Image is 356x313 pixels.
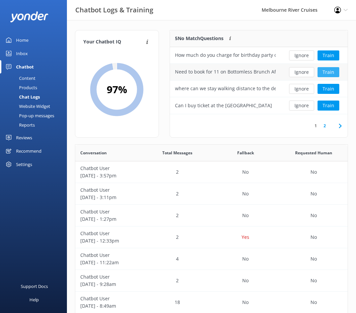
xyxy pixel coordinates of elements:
[16,47,28,60] div: Inbox
[176,212,179,219] p: 2
[10,11,49,22] img: yonder-white-logo.png
[16,60,34,73] div: Chatbot
[75,183,348,205] div: row
[16,158,32,171] div: Settings
[16,131,32,144] div: Reviews
[4,83,37,92] div: Products
[80,172,139,179] p: [DATE] - 3:57pm
[80,230,139,237] p: Chatbot User
[83,38,144,46] h4: Your Chatbot IQ
[175,85,276,92] div: where can we stay walking distance to the departure of your new years [PERSON_NAME]
[4,73,35,83] div: Content
[318,67,339,77] button: Train
[175,35,224,42] p: 5 No Match Questions
[75,226,348,248] div: row
[80,252,139,259] p: Chatbot User
[4,120,35,130] div: Reports
[80,295,139,302] p: Chatbot User
[310,190,317,197] p: No
[175,102,272,109] div: Can I buy ticket at the [GEOGRAPHIC_DATA]
[170,47,348,64] div: row
[310,299,317,306] p: No
[80,215,139,223] p: [DATE] - 1:27pm
[310,233,317,241] p: No
[237,150,254,156] span: Fallback
[176,255,179,263] p: 4
[310,255,317,263] p: No
[80,273,139,281] p: Chatbot User
[75,5,153,15] h3: Chatbot Logs & Training
[75,161,348,183] div: row
[4,111,67,120] a: Pop-up messages
[4,120,67,130] a: Reports
[318,101,339,111] button: Train
[4,73,67,83] a: Content
[242,212,249,219] p: No
[289,50,314,60] button: Ignore
[289,84,314,94] button: Ignore
[310,277,317,284] p: No
[242,299,249,306] p: No
[170,81,348,97] div: row
[175,299,180,306] p: 18
[176,277,179,284] p: 2
[170,47,348,114] div: grid
[170,97,348,114] div: row
[176,233,179,241] p: 2
[80,165,139,172] p: Chatbot User
[4,102,67,111] a: Website Widget
[295,150,332,156] span: Requested Human
[242,168,249,176] p: No
[4,111,54,120] div: Pop-up messages
[4,102,50,111] div: Website Widget
[75,270,348,292] div: row
[310,168,317,176] p: No
[80,194,139,201] p: [DATE] - 3:11pm
[29,293,39,306] div: Help
[162,150,192,156] span: Total Messages
[289,67,314,77] button: Ignore
[175,51,276,59] div: How much do you charge for birthday party cruise 2 hours
[289,101,314,111] button: Ignore
[21,280,48,293] div: Support Docs
[80,281,139,288] p: [DATE] - 9:28am
[75,205,348,226] div: row
[176,168,179,176] p: 2
[242,233,249,241] p: Yes
[80,302,139,310] p: [DATE] - 8:49am
[4,92,67,102] a: Chat Logs
[311,123,320,129] a: 1
[175,68,276,75] div: Need to book for 11 on Bottomless Brunch Afloat - [DATE]. On-line only allows 10. How can I add o...
[318,84,339,94] button: Train
[4,92,40,102] div: Chat Logs
[320,123,329,129] a: 2
[242,190,249,197] p: No
[80,259,139,266] p: [DATE] - 11:22am
[80,237,139,245] p: [DATE] - 12:33pm
[16,144,41,158] div: Recommend
[4,83,67,92] a: Products
[176,190,179,197] p: 2
[242,277,249,284] p: No
[318,50,339,60] button: Train
[16,33,28,47] div: Home
[80,150,107,156] span: Conversation
[170,64,348,81] div: row
[80,208,139,215] p: Chatbot User
[75,248,348,270] div: row
[80,186,139,194] p: Chatbot User
[310,212,317,219] p: No
[107,82,127,98] h2: 97 %
[242,255,249,263] p: No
